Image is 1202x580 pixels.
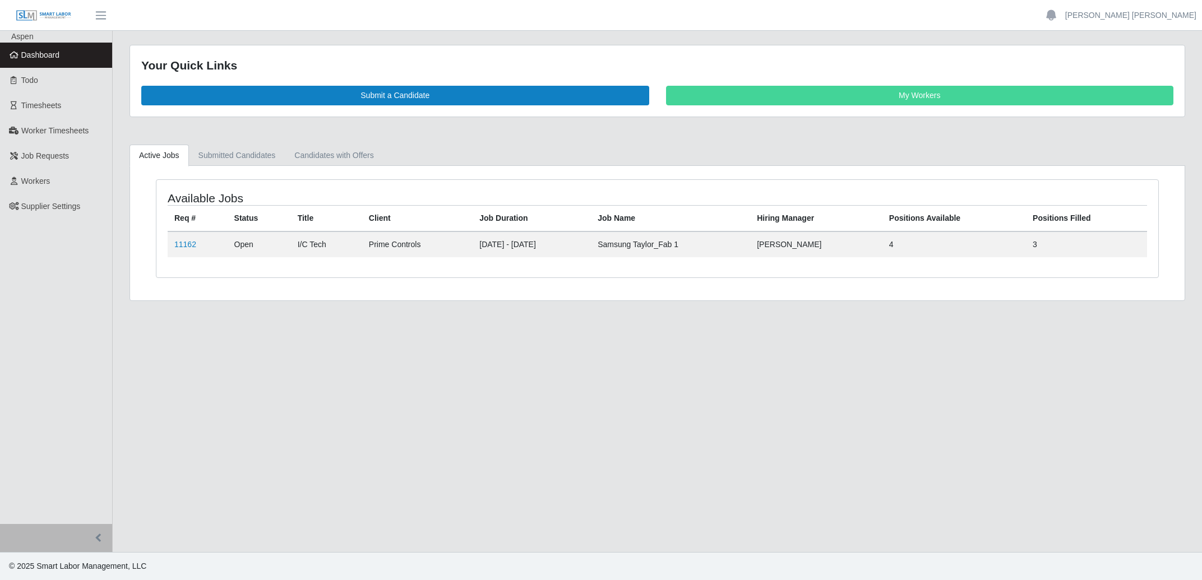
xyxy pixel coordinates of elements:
[9,562,146,570] span: © 2025 Smart Labor Management, LLC
[362,205,473,231] th: Client
[1065,10,1196,21] a: [PERSON_NAME] [PERSON_NAME]
[130,145,189,166] a: Active Jobs
[362,231,473,257] td: Prime Controls
[666,86,1174,105] a: My Workers
[750,205,882,231] th: Hiring Manager
[16,10,72,22] img: SLM Logo
[228,231,291,257] td: Open
[1026,205,1147,231] th: Positions Filled
[473,231,591,257] td: [DATE] - [DATE]
[21,50,60,59] span: Dashboard
[11,32,34,41] span: Aspen
[21,202,81,211] span: Supplier Settings
[189,145,285,166] a: Submitted Candidates
[591,231,750,257] td: Samsung Taylor_Fab 1
[168,205,228,231] th: Req #
[21,126,89,135] span: Worker Timesheets
[291,205,362,231] th: Title
[750,231,882,257] td: [PERSON_NAME]
[285,145,383,166] a: Candidates with Offers
[21,101,62,110] span: Timesheets
[141,57,1173,75] div: Your Quick Links
[21,177,50,185] span: Workers
[473,205,591,231] th: Job Duration
[882,205,1026,231] th: Positions Available
[21,151,70,160] span: Job Requests
[168,191,566,205] h4: Available Jobs
[228,205,291,231] th: Status
[291,231,362,257] td: I/C Tech
[21,76,38,85] span: Todo
[882,231,1026,257] td: 4
[141,86,649,105] a: Submit a Candidate
[174,240,196,249] a: 11162
[1026,231,1147,257] td: 3
[591,205,750,231] th: Job Name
